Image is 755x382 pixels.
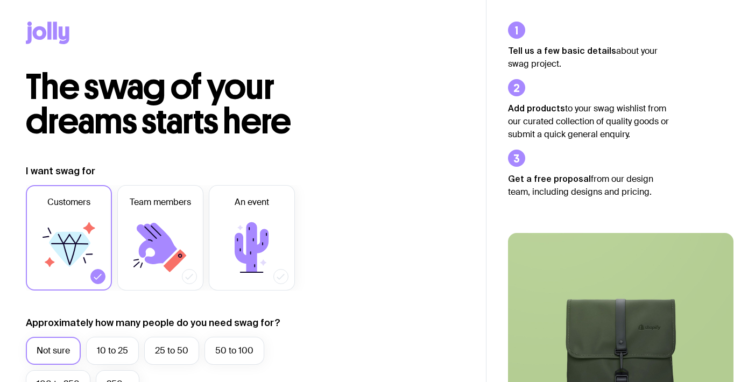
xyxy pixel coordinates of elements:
[508,174,591,183] strong: Get a free proposal
[508,46,616,55] strong: Tell us a few basic details
[86,337,139,365] label: 10 to 25
[204,337,264,365] label: 50 to 100
[26,337,81,365] label: Not sure
[130,196,191,209] span: Team members
[508,44,669,70] p: about your swag project.
[508,102,669,141] p: to your swag wishlist from our curated collection of quality goods or submit a quick general enqu...
[144,337,199,365] label: 25 to 50
[26,66,291,143] span: The swag of your dreams starts here
[508,172,669,199] p: from our design team, including designs and pricing.
[508,103,565,113] strong: Add products
[47,196,90,209] span: Customers
[235,196,269,209] span: An event
[26,165,95,178] label: I want swag for
[26,316,280,329] label: Approximately how many people do you need swag for?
